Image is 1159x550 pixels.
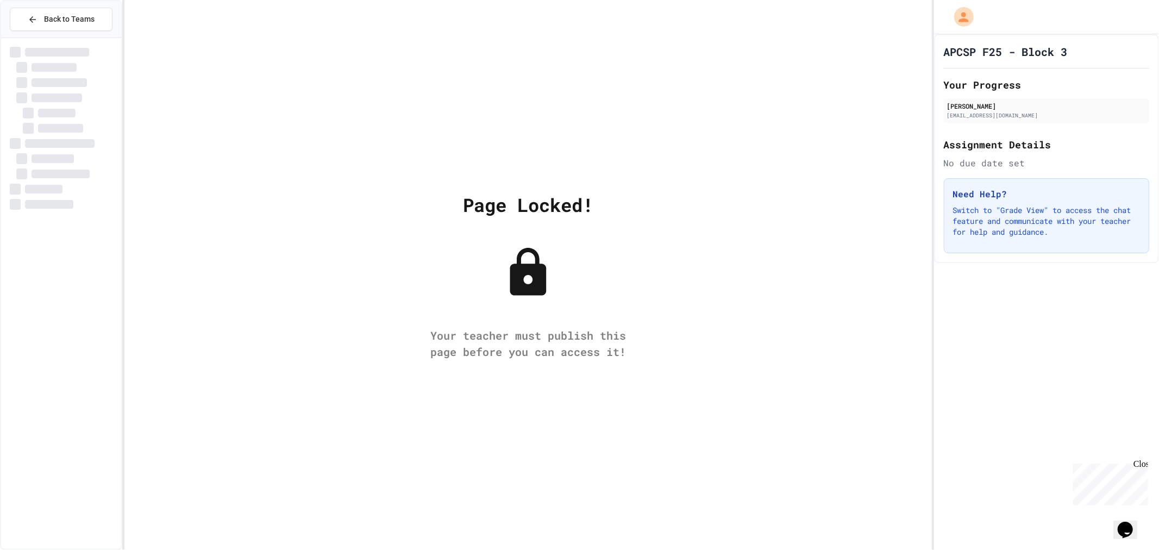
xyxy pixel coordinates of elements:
h2: Assignment Details [944,137,1149,152]
div: Chat with us now!Close [4,4,75,69]
div: Your teacher must publish this page before you can access it! [419,327,637,360]
div: Page Locked! [463,191,593,218]
h3: Need Help? [953,187,1140,201]
h1: APCSP F25 - Block 3 [944,44,1068,59]
span: Back to Teams [44,14,95,25]
button: Back to Teams [10,8,112,31]
h2: Your Progress [944,77,1149,92]
div: [EMAIL_ADDRESS][DOMAIN_NAME] [947,111,1146,120]
div: My Account [943,4,976,29]
iframe: chat widget [1113,507,1148,539]
iframe: chat widget [1069,459,1148,505]
p: Switch to "Grade View" to access the chat feature and communicate with your teacher for help and ... [953,205,1140,237]
div: No due date set [944,157,1149,170]
div: [PERSON_NAME] [947,101,1146,111]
